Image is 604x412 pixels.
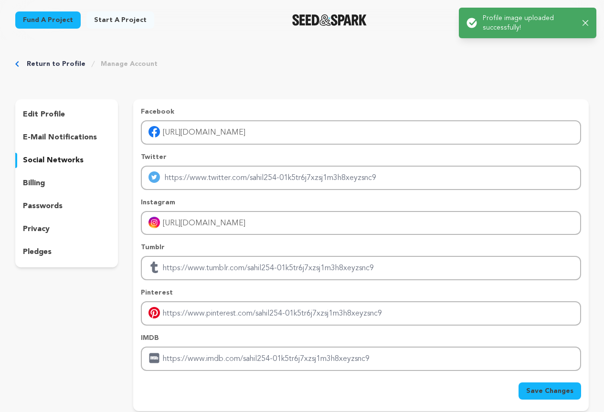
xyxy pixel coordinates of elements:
[141,120,581,145] input: Enter facebook profile link
[519,382,581,400] button: Save Changes
[292,14,367,26] a: Seed&Spark Homepage
[23,223,50,235] p: privacy
[148,352,160,364] img: imdb.svg
[148,217,160,228] img: instagram-mobile.svg
[23,178,45,189] p: billing
[101,59,158,69] a: Manage Account
[148,262,160,273] img: tumblr.svg
[27,59,85,69] a: Return to Profile
[23,201,63,212] p: passwords
[23,132,97,143] p: e-mail notifications
[86,11,154,29] a: Start a project
[141,211,581,235] input: Enter instagram handle link
[15,153,118,168] button: social networks
[23,109,65,120] p: edit profile
[141,243,581,252] p: Tumblr
[15,199,118,214] button: passwords
[141,288,581,297] p: Pinterest
[23,246,52,258] p: pledges
[141,166,581,190] input: Enter twitter profile link
[141,301,581,326] input: Enter pinterest profile link
[15,107,118,122] button: edit profile
[15,176,118,191] button: billing
[526,386,573,396] span: Save Changes
[23,155,84,166] p: social networks
[483,13,575,32] p: Profile image uploaded successfully!
[141,256,581,280] input: Enter tubmlr profile link
[15,59,589,69] div: Breadcrumb
[141,198,581,207] p: Instagram
[148,307,160,318] img: pinterest-mobile.svg
[15,130,118,145] button: e-mail notifications
[292,14,367,26] img: Seed&Spark Logo Dark Mode
[141,152,581,162] p: Twitter
[15,244,118,260] button: pledges
[148,171,160,183] img: twitter-mobile.svg
[148,126,160,137] img: facebook-mobile.svg
[141,333,581,343] p: IMDB
[15,222,118,237] button: privacy
[141,347,581,371] input: Enter IMDB profile link
[15,11,81,29] a: Fund a project
[141,107,581,116] p: Facebook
